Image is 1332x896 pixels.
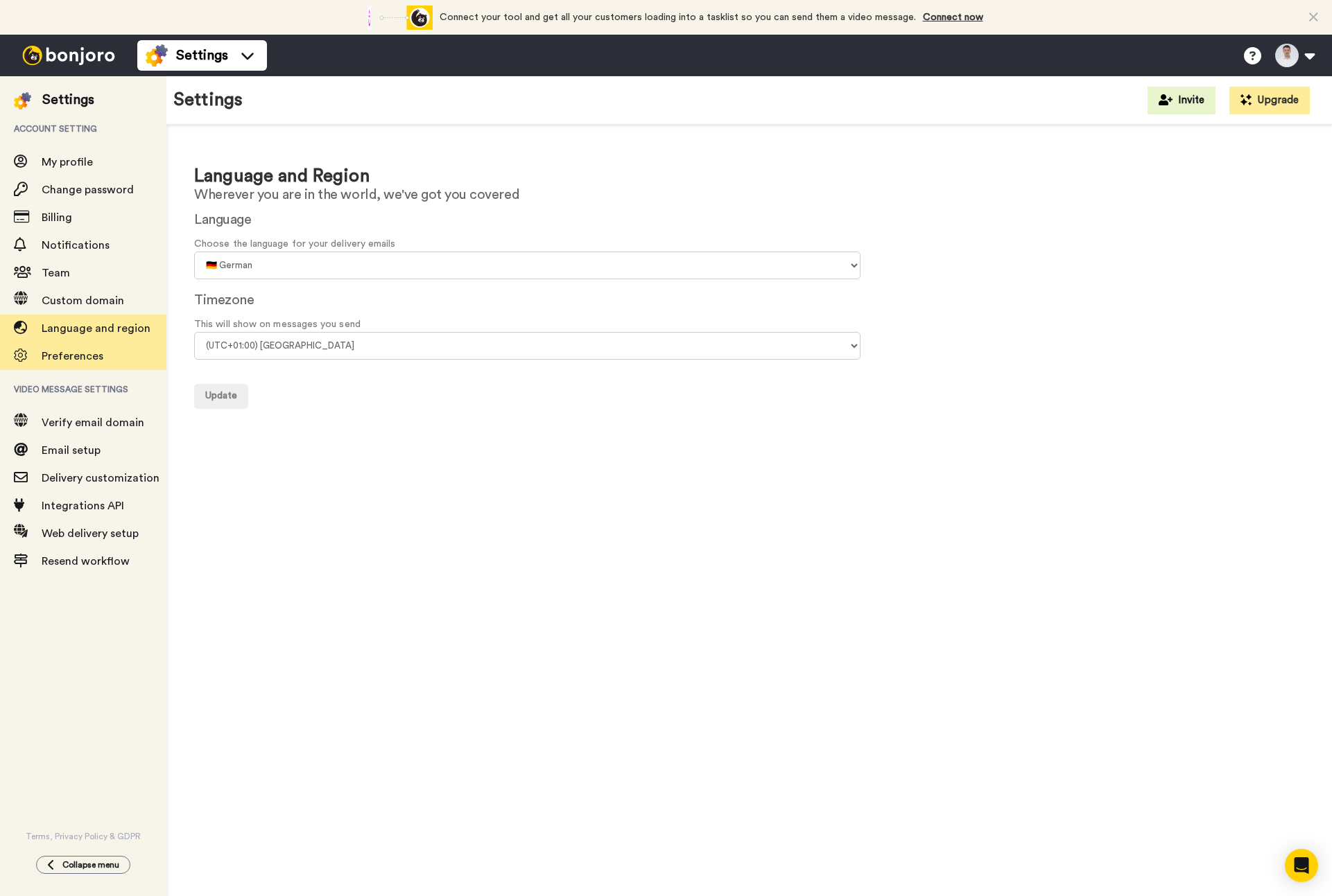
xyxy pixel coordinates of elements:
div: animation [356,6,433,30]
span: Notifications [42,240,110,251]
div: Settings [42,90,94,109]
h1: Language and Region [194,166,1304,186]
span: Resend workflow [42,556,130,567]
span: This will show on messages you send [194,317,1304,332]
div: Open Intercom Messenger [1285,849,1318,882]
a: Connect now [923,12,983,22]
button: Invite [1148,87,1216,114]
span: Billing [42,212,72,223]
button: Upgrade [1229,87,1310,114]
span: Web delivery setup [42,528,139,539]
img: settings-colored.svg [146,44,168,67]
h2: Wherever you are in the world, we've got you covered [194,187,1304,202]
span: Choose the language for your delivery emails [194,237,1304,252]
label: Timezone [194,290,254,310]
button: Update [194,384,248,409]
span: Team [42,267,70,279]
span: Settings [176,46,228,65]
span: Collapse menu [62,859,119,870]
span: Verify email domain [42,417,144,428]
span: Update [205,391,237,401]
h1: Settings [173,90,243,110]
span: Connect your tool and get all your customers loading into a tasklist so you can send them a video... [440,12,916,22]
span: Email setup [42,445,101,456]
span: Delivery customization [42,473,159,484]
span: My profile [42,157,93,168]
span: Preferences [42,351,103,362]
img: settings-colored.svg [14,92,31,109]
img: bj-logo-header-white.svg [17,46,121,65]
button: Collapse menu [36,856,130,874]
span: Change password [42,184,134,195]
span: Custom domain [42,295,124,306]
span: Integrations API [42,500,124,511]
span: Language and region [42,323,150,334]
label: Language [194,209,251,230]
